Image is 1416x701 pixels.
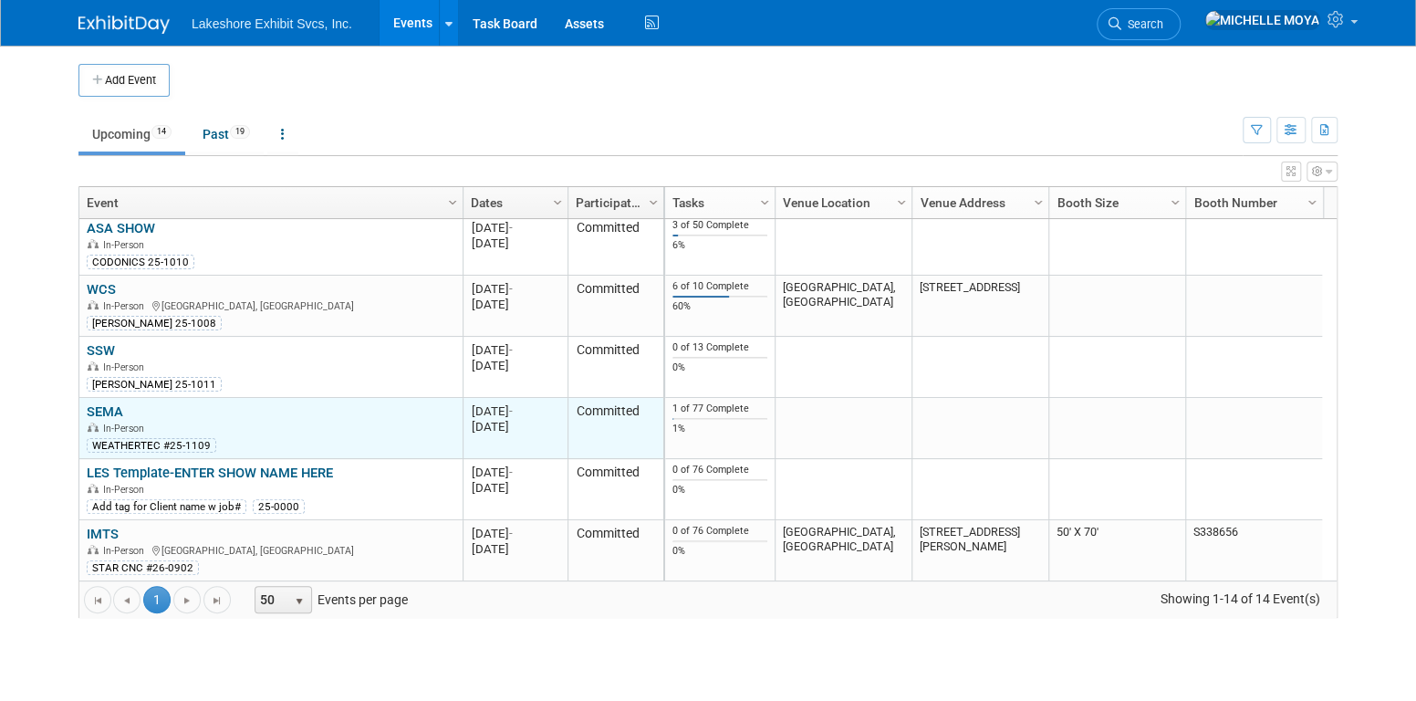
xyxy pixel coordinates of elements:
[471,465,559,480] div: [DATE]
[567,276,663,337] td: Committed
[672,187,763,218] a: Tasks
[471,342,559,358] div: [DATE]
[87,298,454,313] div: [GEOGRAPHIC_DATA], [GEOGRAPHIC_DATA]
[88,361,99,371] img: In-Person Event
[911,520,1048,581] td: [STREET_ADDRESS][PERSON_NAME]
[192,16,352,31] span: Lakeshore Exhibit Svcs, Inc.
[84,586,111,613] a: Go to the first page
[672,545,768,558] div: 0%
[471,281,559,297] div: [DATE]
[1168,195,1182,210] span: Column Settings
[672,341,768,354] div: 0 of 13 Complete
[88,423,99,432] img: In-Person Event
[120,593,134,608] span: Go to the previous page
[471,480,559,496] div: [DATE]
[672,464,768,476] div: 0 of 76 Complete
[103,300,150,312] span: In-Person
[87,281,116,298] a: WCS
[567,214,663,276] td: Committed
[87,465,333,481] a: LES Template-ENTER SHOW NAME HERE
[508,527,512,540] span: -
[143,586,171,613] span: 1
[567,459,663,520] td: Committed
[567,398,663,459] td: Committed
[151,125,172,139] span: 14
[87,187,451,218] a: Event
[103,545,150,557] span: In-Person
[646,195,661,210] span: Column Settings
[1305,195,1319,210] span: Column Settings
[471,220,559,235] div: [DATE]
[471,419,559,434] div: [DATE]
[203,586,231,613] a: Go to the last page
[471,358,559,373] div: [DATE]
[87,499,246,514] div: Add tag for Client name w job#
[90,593,105,608] span: Go to the first page
[87,316,222,330] div: [PERSON_NAME] 25-1008
[508,221,512,235] span: -
[173,586,201,613] a: Go to the next page
[672,300,768,313] div: 60%
[894,195,909,210] span: Column Settings
[1303,187,1323,214] a: Column Settings
[1057,187,1173,218] a: Booth Size
[783,187,900,218] a: Venue Location
[471,235,559,251] div: [DATE]
[103,484,150,496] span: In-Person
[1121,17,1163,31] span: Search
[88,300,99,309] img: In-Person Event
[567,520,663,581] td: Committed
[1193,187,1310,218] a: Booth Number
[755,187,776,214] a: Column Settings
[1029,187,1049,214] a: Column Settings
[87,342,115,359] a: SSW
[672,361,768,374] div: 0%
[508,466,512,479] span: -
[88,239,99,248] img: In-Person Event
[672,239,768,252] div: 6%
[567,337,663,398] td: Committed
[1048,520,1185,581] td: 50' X 70'
[87,542,454,558] div: [GEOGRAPHIC_DATA], [GEOGRAPHIC_DATA]
[644,187,664,214] a: Column Settings
[550,195,565,210] span: Column Settings
[103,361,150,373] span: In-Person
[103,423,150,434] span: In-Person
[210,593,224,608] span: Go to the last page
[232,586,426,613] span: Events per page
[672,280,768,293] div: 6 of 10 Complete
[548,187,568,214] a: Column Settings
[775,276,911,337] td: [GEOGRAPHIC_DATA], [GEOGRAPHIC_DATA]
[255,587,286,612] span: 50
[87,438,216,453] div: WEATHERTEC #25-1109
[576,187,651,218] a: Participation
[672,219,768,232] div: 3 of 50 Complete
[189,117,264,152] a: Past19
[87,403,123,420] a: SEMA
[508,404,512,418] span: -
[672,423,768,435] div: 1%
[230,125,250,139] span: 19
[471,187,556,218] a: Dates
[87,526,119,542] a: IMTS
[443,187,463,214] a: Column Settings
[471,526,559,541] div: [DATE]
[103,239,150,251] span: In-Person
[471,297,559,312] div: [DATE]
[78,16,170,34] img: ExhibitDay
[471,541,559,557] div: [DATE]
[1166,187,1186,214] a: Column Settings
[87,560,199,575] div: STAR CNC #26-0902
[87,220,155,236] a: ASA SHOW
[471,403,559,419] div: [DATE]
[88,545,99,554] img: In-Person Event
[1097,8,1181,40] a: Search
[892,187,912,214] a: Column Settings
[253,499,305,514] div: 25-0000
[757,195,772,210] span: Column Settings
[508,343,512,357] span: -
[508,282,512,296] span: -
[87,377,222,392] div: [PERSON_NAME] 25-1011
[672,525,768,538] div: 0 of 76 Complete
[87,255,194,269] div: CODONICS 25-1010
